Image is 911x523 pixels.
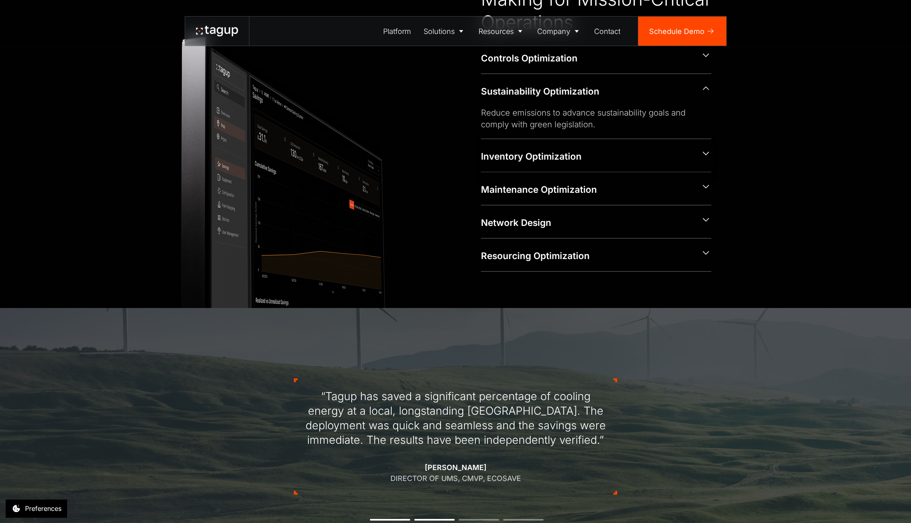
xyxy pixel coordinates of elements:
div: Schedule Demo [649,26,704,37]
a: Contact [588,17,627,46]
div: Contact [594,26,620,37]
div: Director of UMS, CMVP, Ecosave [390,473,521,484]
button: 2 of 4 [414,519,455,521]
div: Solutions [424,26,455,37]
div: [PERSON_NAME] [425,462,487,473]
a: Schedule Demo [638,17,726,46]
a: Platform [377,17,418,46]
a: Solutions [418,17,472,46]
div: Company [537,26,570,37]
div: “Tagup has saved a significant percentage of cooling energy at a local, longstanding [GEOGRAPHIC_... [305,389,606,447]
div: Maintenance Optimization [481,183,693,196]
a: Resources [472,17,531,46]
a: Company [531,17,588,46]
div: Resourcing Optimization [481,249,693,262]
div: Reduce emissions to advance sustainability goals and comply with green legislation. [481,107,698,131]
div: Controls Optimization [481,52,693,65]
div: Sustainability Optimization [481,85,693,98]
div: Inventory Optimization [481,150,693,163]
button: 1 of 4 [370,519,410,521]
div: Network Design [481,216,693,229]
div: Resources [479,26,514,37]
div: Preferences [25,504,61,513]
div: Platform [383,26,411,37]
